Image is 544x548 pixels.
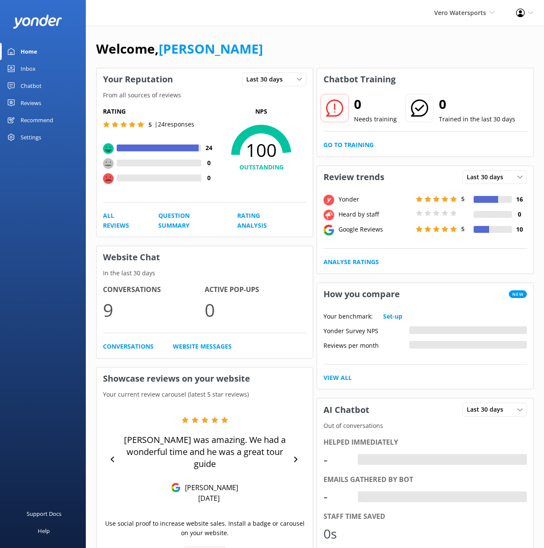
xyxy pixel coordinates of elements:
a: View All [323,373,352,382]
img: yonder-white-logo.png [13,15,62,29]
p: [DATE] [198,494,220,503]
div: Home [21,43,37,60]
h4: 0 [512,210,527,219]
h3: AI Chatbot [317,399,376,421]
h3: Website Chat [97,246,313,268]
span: Vero Watersports [434,9,486,17]
span: 5 [461,225,465,233]
div: Recommend [21,111,53,129]
span: Last 30 days [467,172,508,182]
h5: Rating [103,107,216,116]
h4: Conversations [103,284,205,295]
p: Trained in the last 30 days [439,114,515,124]
h3: Chatbot Training [317,68,402,90]
div: - [358,491,364,503]
a: Rating Analysis [237,211,287,230]
p: Use social proof to increase website sales. Install a badge or carousel on your website. [103,519,306,538]
div: Reviews [21,94,41,111]
p: NPS [216,107,306,116]
h4: 0 [201,158,216,168]
div: Yonder [336,195,414,204]
h3: Review trends [317,166,391,188]
div: Yonder Survey NPS [323,326,409,334]
div: Emails gathered by bot [323,474,527,485]
div: Heard by staff [336,210,414,219]
p: From all sources of reviews [97,90,313,100]
a: Website Messages [173,342,232,351]
h3: How you compare [317,283,406,305]
p: Your current review carousel (latest 5 star reviews) [97,390,313,399]
div: - [323,449,349,470]
div: Support Docs [27,505,61,522]
span: Last 30 days [467,405,508,414]
p: Your benchmark: [323,312,373,321]
div: Settings [21,129,41,146]
span: New [509,290,527,298]
p: Needs training [354,114,397,124]
p: 9 [103,295,205,324]
div: Staff time saved [323,511,527,522]
a: Go to Training [323,140,374,150]
a: [PERSON_NAME] [159,40,263,57]
h4: 0 [201,173,216,183]
span: 100 [216,139,306,161]
div: Reviews per month [323,341,409,349]
div: - [323,486,349,507]
span: 5 [461,195,465,203]
a: All Reviews [103,211,139,230]
p: | 24 responses [154,120,194,129]
a: Set-up [383,312,402,321]
a: Question Summary [158,211,218,230]
div: Google Reviews [336,225,414,234]
h3: Your Reputation [97,68,179,90]
h2: 0 [439,94,515,114]
div: Help [38,522,50,539]
div: Chatbot [21,77,42,94]
a: Conversations [103,342,154,351]
p: [PERSON_NAME] was amazing. We had a wonderful time and he was a great tour guide [120,434,290,470]
h4: 10 [512,225,527,234]
div: Inbox [21,60,36,77]
div: 0s [323,524,349,544]
p: [PERSON_NAME] [181,483,238,492]
h2: 0 [354,94,397,114]
h4: 24 [201,143,216,153]
a: Analyse Ratings [323,257,379,267]
h4: 16 [512,195,527,204]
p: 0 [205,295,306,324]
div: Helped immediately [323,437,527,448]
h1: Welcome, [96,39,263,59]
img: Google Reviews [171,483,181,492]
span: 5 [148,120,152,129]
h4: OUTSTANDING [216,163,306,172]
p: Out of conversations [317,421,533,431]
p: In the last 30 days [97,268,313,278]
h3: Showcase reviews on your website [97,367,313,390]
div: - [358,454,364,465]
span: Last 30 days [246,75,288,84]
h4: Active Pop-ups [205,284,306,295]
